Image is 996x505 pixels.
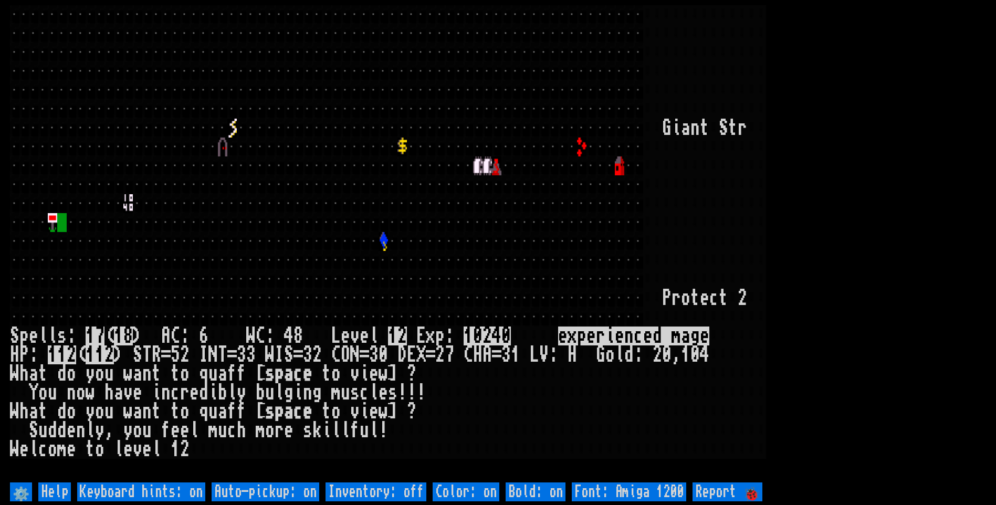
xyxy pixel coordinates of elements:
[624,327,634,345] mark: n
[360,402,369,421] div: i
[416,345,426,364] div: X
[180,327,190,345] div: :
[738,119,747,138] div: r
[152,402,161,421] div: t
[10,364,19,383] div: W
[426,327,435,345] div: x
[501,345,511,364] div: 3
[152,440,161,459] div: l
[199,383,208,402] div: d
[700,289,709,308] div: e
[265,364,275,383] div: s
[719,289,728,308] div: t
[86,327,95,345] mark: 1
[227,421,237,440] div: c
[303,402,312,421] div: e
[388,383,397,402] div: s
[57,345,67,364] mark: 1
[180,345,190,364] div: 2
[634,327,643,345] mark: c
[416,383,426,402] div: !
[10,440,19,459] div: W
[19,402,29,421] div: h
[322,402,331,421] div: t
[133,327,142,345] div: )
[227,383,237,402] div: l
[48,440,57,459] div: o
[199,327,208,345] div: 6
[586,327,596,345] mark: e
[114,383,123,402] div: a
[152,345,161,364] div: R
[38,383,48,402] div: o
[38,482,71,501] input: Help
[67,440,76,459] div: e
[171,440,180,459] div: 1
[19,440,29,459] div: e
[596,345,605,364] div: G
[284,421,293,440] div: e
[293,364,303,383] div: c
[29,364,38,383] div: a
[397,345,407,364] div: D
[596,327,605,345] mark: r
[180,440,190,459] div: 2
[700,119,709,138] div: t
[29,383,38,402] div: Y
[237,421,246,440] div: h
[38,440,48,459] div: c
[331,402,341,421] div: o
[568,327,577,345] mark: x
[237,383,246,402] div: y
[369,327,379,345] div: l
[171,402,180,421] div: t
[672,327,681,345] mark: m
[530,345,539,364] div: L
[369,383,379,402] div: l
[464,345,473,364] div: C
[672,345,681,364] div: ,
[48,383,57,402] div: u
[76,421,86,440] div: n
[331,383,341,402] div: m
[433,482,499,501] input: Color: on
[161,421,171,440] div: f
[341,327,350,345] div: e
[38,402,48,421] div: t
[615,327,624,345] mark: e
[199,345,208,364] div: I
[10,327,19,345] div: S
[48,421,57,440] div: d
[142,345,152,364] div: T
[256,402,265,421] div: [
[326,482,426,501] input: Inventory: off
[681,119,690,138] div: a
[114,345,123,364] div: )
[265,402,275,421] div: s
[133,440,142,459] div: v
[350,402,360,421] div: v
[303,421,312,440] div: s
[256,383,265,402] div: b
[123,421,133,440] div: y
[67,327,76,345] div: :
[350,421,360,440] div: f
[48,327,57,345] div: l
[379,345,388,364] div: 0
[577,327,586,345] mark: p
[123,402,133,421] div: w
[114,327,123,345] mark: 1
[133,345,142,364] div: S
[29,440,38,459] div: l
[690,327,700,345] mark: g
[379,421,388,440] div: !
[662,345,672,364] div: 0
[719,119,728,138] div: S
[171,327,180,345] div: C
[379,402,388,421] div: w
[407,345,416,364] div: E
[331,327,341,345] div: L
[246,327,256,345] div: W
[360,383,369,402] div: c
[284,327,293,345] div: 4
